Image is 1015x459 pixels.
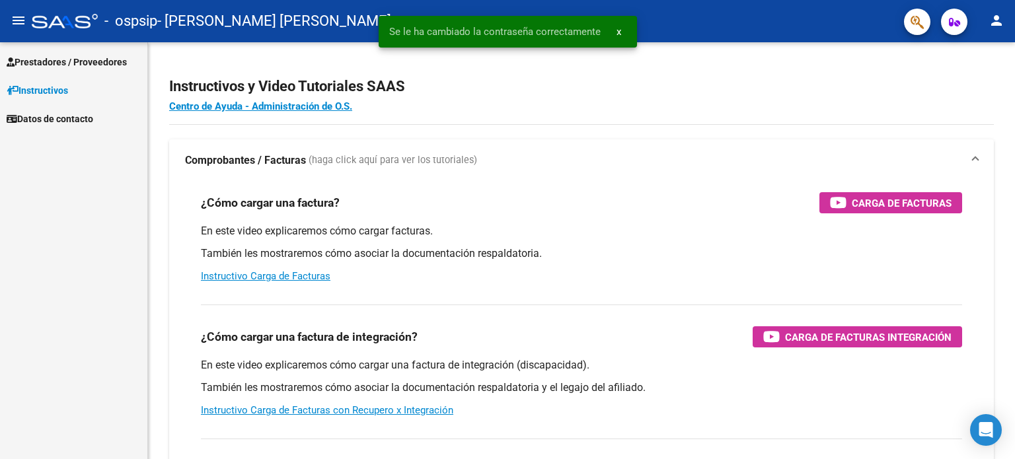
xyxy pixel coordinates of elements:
[785,329,952,345] span: Carga de Facturas Integración
[989,13,1004,28] mat-icon: person
[7,83,68,98] span: Instructivos
[201,270,330,282] a: Instructivo Carga de Facturas
[7,112,93,126] span: Datos de contacto
[201,380,962,395] p: También les mostraremos cómo asociar la documentación respaldatoria y el legajo del afiliado.
[169,139,994,182] mat-expansion-panel-header: Comprobantes / Facturas (haga click aquí para ver los tutoriales)
[201,224,962,238] p: En este video explicaremos cómo cargar facturas.
[157,7,391,36] span: - [PERSON_NAME] [PERSON_NAME]
[201,194,340,212] h3: ¿Cómo cargar una factura?
[169,74,994,99] h2: Instructivos y Video Tutoriales SAAS
[169,100,352,112] a: Centro de Ayuda - Administración de O.S.
[617,26,621,38] span: x
[389,25,601,38] span: Se le ha cambiado la contraseña correctamente
[309,153,477,168] span: (haga click aquí para ver los tutoriales)
[201,328,418,346] h3: ¿Cómo cargar una factura de integración?
[201,358,962,372] p: En este video explicaremos cómo cargar una factura de integración (discapacidad).
[819,192,962,213] button: Carga de Facturas
[7,55,127,69] span: Prestadores / Proveedores
[970,414,1002,446] div: Open Intercom Messenger
[104,7,157,36] span: - ospsip
[185,153,306,168] strong: Comprobantes / Facturas
[606,20,632,44] button: x
[753,326,962,347] button: Carga de Facturas Integración
[11,13,26,28] mat-icon: menu
[852,195,952,211] span: Carga de Facturas
[201,246,962,261] p: También les mostraremos cómo asociar la documentación respaldatoria.
[201,404,453,416] a: Instructivo Carga de Facturas con Recupero x Integración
